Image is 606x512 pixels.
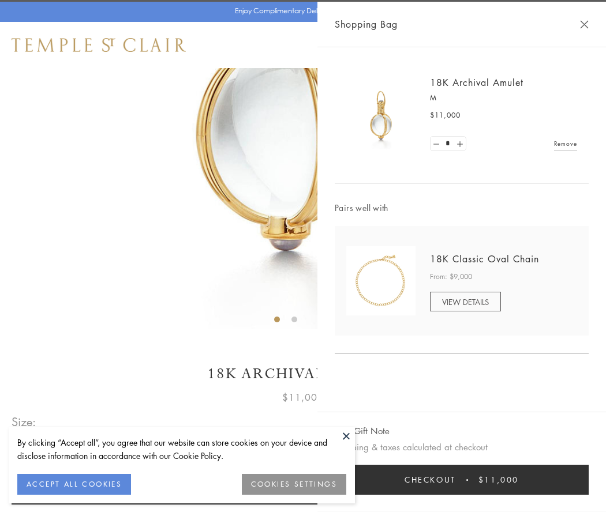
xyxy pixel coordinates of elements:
[17,436,346,462] div: By clicking “Accept all”, you agree that our website can store cookies on your device and disclos...
[335,17,398,32] span: Shopping Bag
[430,253,539,265] a: 18K Classic Oval Chain
[430,110,461,121] span: $11,000
[454,137,465,151] a: Set quantity to 2
[405,473,456,486] span: Checkout
[235,5,366,17] p: Enjoy Complimentary Delivery & Returns
[282,390,324,405] span: $11,000
[442,296,489,307] span: VIEW DETAILS
[17,474,131,495] button: ACCEPT ALL COOKIES
[335,424,390,438] button: Add Gift Note
[430,76,523,89] a: 18K Archival Amulet
[335,201,589,214] span: Pairs well with
[346,246,416,315] img: N88865-OV18
[554,137,577,150] a: Remove
[12,38,186,52] img: Temple St. Clair
[346,81,416,150] img: 18K Archival Amulet
[431,137,442,151] a: Set quantity to 0
[430,92,577,104] p: M
[335,465,589,495] button: Checkout $11,000
[335,440,589,454] p: Shipping & taxes calculated at checkout
[430,292,501,311] a: VIEW DETAILS
[430,271,472,283] span: From: $9,000
[12,364,594,384] h1: 18K Archival Amulet
[478,473,519,486] span: $11,000
[242,474,346,495] button: COOKIES SETTINGS
[12,412,37,431] span: Size:
[580,20,589,29] button: Close Shopping Bag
